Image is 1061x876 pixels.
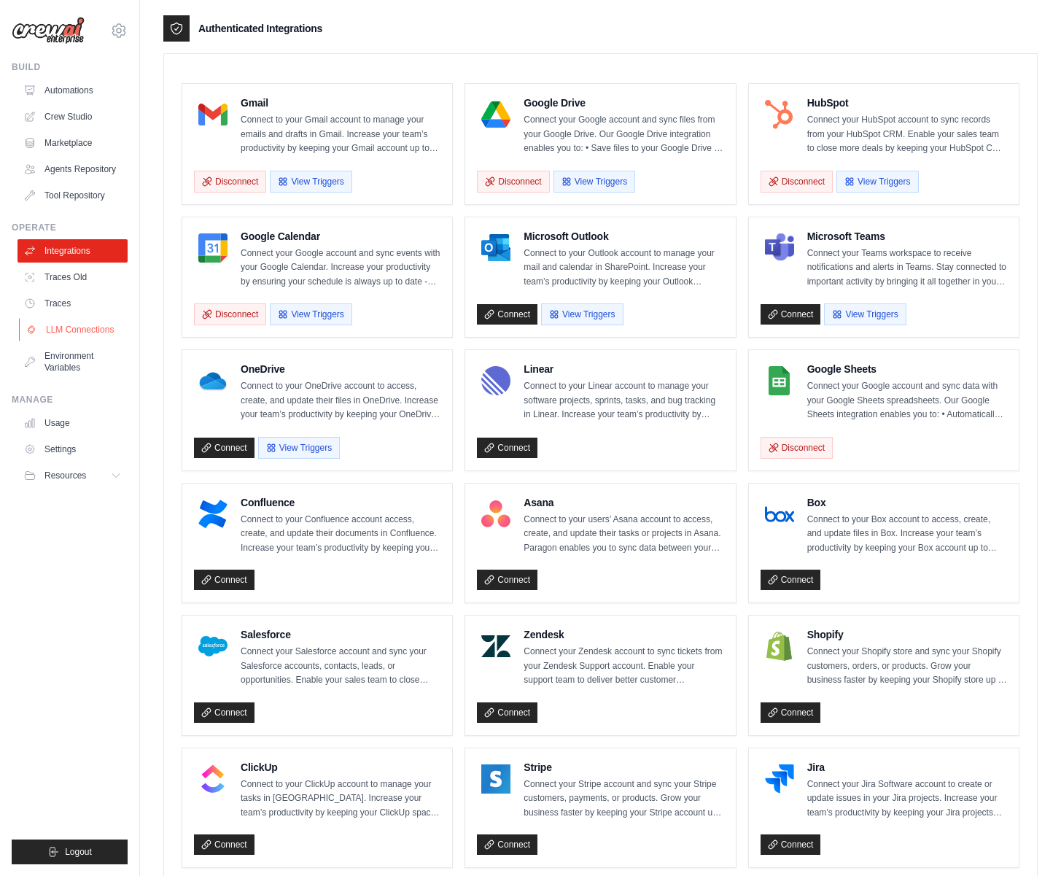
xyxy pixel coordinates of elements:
a: Marketplace [18,131,128,155]
p: Connect to your Confluence account access, create, and update their documents in Confluence. Incr... [241,513,440,556]
div: Operate [12,222,128,233]
div: Manage [12,394,128,406]
a: LLM Connections [19,318,129,341]
a: Traces Old [18,265,128,289]
a: Connect [194,702,254,723]
h4: Zendesk [524,627,723,642]
img: Google Sheets Logo [765,366,794,395]
p: Connect your Google account and sync files from your Google Drive. Our Google Drive integration e... [524,113,723,156]
p: Connect your Stripe account and sync your Stripe customers, payments, or products. Grow your busi... [524,778,723,821]
a: Connect [194,570,254,590]
h4: Shopify [807,627,1007,642]
img: Google Drive Logo [481,100,510,129]
img: Salesforce Logo [198,632,228,661]
button: View Triggers [541,303,623,325]
img: Jira Logo [765,764,794,794]
div: Build [12,61,128,73]
h4: Google Sheets [807,362,1007,376]
img: Stripe Logo [481,764,510,794]
p: Connect to your OneDrive account to access, create, and update their files in OneDrive. Increase ... [241,379,440,422]
h4: Microsoft Outlook [524,229,723,244]
h4: Jira [807,760,1007,775]
h4: Confluence [241,495,440,510]
h4: Microsoft Teams [807,229,1007,244]
p: Connect your Teams workspace to receive notifications and alerts in Teams. Stay connected to impo... [807,247,1007,290]
img: Shopify Logo [765,632,794,661]
a: Connect [477,304,537,325]
img: Microsoft Teams Logo [765,233,794,263]
button: Logout [12,840,128,864]
h4: ClickUp [241,760,440,775]
button: Disconnect [761,437,833,459]
a: Connect [761,570,821,590]
span: Resources [44,470,86,481]
h4: Asana [524,495,723,510]
h4: Box [807,495,1007,510]
p: Connect to your Linear account to manage your software projects, sprints, tasks, and bug tracking... [524,379,723,422]
p: Connect your Zendesk account to sync tickets from your Zendesk Support account. Enable your suppo... [524,645,723,688]
h4: Gmail [241,96,440,110]
p: Connect your Jira Software account to create or update issues in your Jira projects. Increase you... [807,778,1007,821]
img: Logo [12,17,85,44]
button: Disconnect [194,303,266,325]
img: Linear Logo [481,366,510,395]
p: Connect to your ClickUp account to manage your tasks in [GEOGRAPHIC_DATA]. Increase your team’s p... [241,778,440,821]
p: Connect to your users’ Asana account to access, create, and update their tasks or projects in Asa... [524,513,723,556]
h4: OneDrive [241,362,440,376]
h4: Salesforce [241,627,440,642]
a: Connect [194,834,254,855]
img: Google Calendar Logo [198,233,228,263]
img: Gmail Logo [198,100,228,129]
p: Connect your Salesforce account and sync your Salesforce accounts, contacts, leads, or opportunit... [241,645,440,688]
a: Connect [761,702,821,723]
span: Logout [65,846,92,858]
img: Confluence Logo [198,500,228,529]
button: Disconnect [761,171,833,193]
h4: Google Drive [524,96,723,110]
h4: Google Calendar [241,229,440,244]
p: Connect your HubSpot account to sync records from your HubSpot CRM. Enable your sales team to clo... [807,113,1007,156]
button: View Triggers [270,171,351,193]
a: Automations [18,79,128,102]
a: Tool Repository [18,184,128,207]
img: Zendesk Logo [481,632,510,661]
p: Connect your Shopify store and sync your Shopify customers, orders, or products. Grow your busine... [807,645,1007,688]
img: Asana Logo [481,500,510,529]
a: Integrations [18,239,128,263]
img: HubSpot Logo [765,100,794,129]
h4: Stripe [524,760,723,775]
img: OneDrive Logo [198,366,228,395]
p: Connect your Google account and sync events with your Google Calendar. Increase your productivity... [241,247,440,290]
p: Connect to your Outlook account to manage your mail and calendar in SharePoint. Increase your tea... [524,247,723,290]
img: ClickUp Logo [198,764,228,794]
a: Connect [194,438,254,458]
button: Disconnect [194,171,266,193]
a: Connect [477,834,537,855]
p: Connect to your Gmail account to manage your emails and drafts in Gmail. Increase your team’s pro... [241,113,440,156]
a: Connect [477,438,537,458]
h3: Authenticated Integrations [198,21,322,36]
p: Connect to your Box account to access, create, and update files in Box. Increase your team’s prod... [807,513,1007,556]
a: Connect [477,570,537,590]
a: Settings [18,438,128,461]
a: Connect [477,702,537,723]
a: Traces [18,292,128,315]
a: Connect [761,304,821,325]
a: Crew Studio [18,105,128,128]
a: Usage [18,411,128,435]
a: Connect [761,834,821,855]
button: View Triggers [836,171,918,193]
p: Connect your Google account and sync data with your Google Sheets spreadsheets. Our Google Sheets... [807,379,1007,422]
button: View Triggers [258,437,340,459]
img: Box Logo [765,500,794,529]
a: Agents Repository [18,158,128,181]
h4: Linear [524,362,723,376]
img: Microsoft Outlook Logo [481,233,510,263]
button: View Triggers [270,303,351,325]
a: Environment Variables [18,344,128,379]
button: Resources [18,464,128,487]
button: View Triggers [824,303,906,325]
button: View Triggers [553,171,635,193]
button: Disconnect [477,171,549,193]
h4: HubSpot [807,96,1007,110]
